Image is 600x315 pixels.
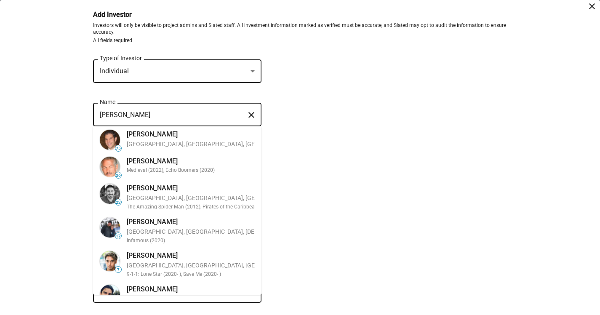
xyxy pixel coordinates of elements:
[115,267,121,272] span: 7
[127,228,336,236] div: [GEOGRAPHIC_DATA], [GEOGRAPHIC_DATA], [DEMOGRAPHIC_DATA], Actor, Self
[127,285,346,294] div: [PERSON_NAME]
[115,173,121,178] span: 36
[93,10,507,22] bottom-sheet-header: Add Investor
[127,204,367,211] div: The Amazing Spider-Man (2012), Pirates of the Caribbean: On Stranger Tides (2011)
[587,1,597,11] mat-icon: close
[93,10,144,19] h3: Add Investor
[115,234,121,239] span: 17
[127,217,336,226] div: [PERSON_NAME]
[127,271,371,278] div: 9-1-1: Lone Star (2020- ), Save Me (2020- )
[100,157,120,177] img: Kevin Berndhardt
[127,194,367,202] div: [GEOGRAPHIC_DATA], [GEOGRAPHIC_DATA], [GEOGRAPHIC_DATA], Line Producer, Producer
[93,22,507,44] div: All fields required
[246,109,256,122] mat-icon: close
[93,22,507,36] div: Investors will only be visible to project admins and Slated staff. All investment information mar...
[115,200,121,205] span: 22
[100,130,120,150] img: Kevin Berson
[127,251,371,260] div: [PERSON_NAME]
[127,238,336,244] div: Infamous (2020)
[127,130,379,139] div: [PERSON_NAME]
[100,67,129,75] span: Individual
[100,217,120,238] img: Kevin Beer
[127,167,255,174] div: Medieval (2022), Echo Boomers (2020)
[100,251,120,271] img: kevin B kempis
[127,184,367,192] div: [PERSON_NAME]
[115,146,121,151] span: 75
[127,157,255,166] div: [PERSON_NAME]
[127,140,379,148] div: [GEOGRAPHIC_DATA], [GEOGRAPHIC_DATA], [GEOGRAPHIC_DATA], Creative Executive, Producer
[127,262,371,270] div: [GEOGRAPHIC_DATA], [GEOGRAPHIC_DATA], [GEOGRAPHIC_DATA], Creative Director, Director
[100,184,120,204] img: Kevin Bennett
[100,285,120,305] img: Kevin Barrett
